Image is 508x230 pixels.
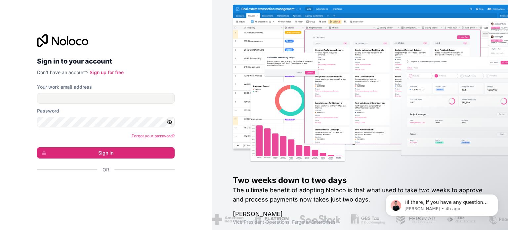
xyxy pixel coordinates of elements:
h2: Sign in to your account [37,55,175,67]
label: Password [37,108,59,114]
h1: Two weeks down to two days [233,175,487,186]
span: Don't have an account? [37,69,88,75]
span: Or [103,166,109,173]
a: Forgot your password? [132,133,175,138]
input: Email address [37,93,175,104]
h2: The ultimate benefit of adopting Noloco is that what used to take two weeks to approve and proces... [233,186,487,204]
iframe: Intercom notifications message [376,180,508,227]
a: Sign up for free [90,69,124,75]
input: Password [37,117,175,127]
label: Your work email address [37,84,92,90]
h1: Vice President Operations , Fergmar Enterprises [233,219,487,225]
iframe: Sign in with Google Button [34,180,173,195]
h1: [PERSON_NAME] [233,209,487,219]
img: /assets/american-red-cross-BAupjrZR.png [211,214,243,225]
button: Sign in [37,147,175,159]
